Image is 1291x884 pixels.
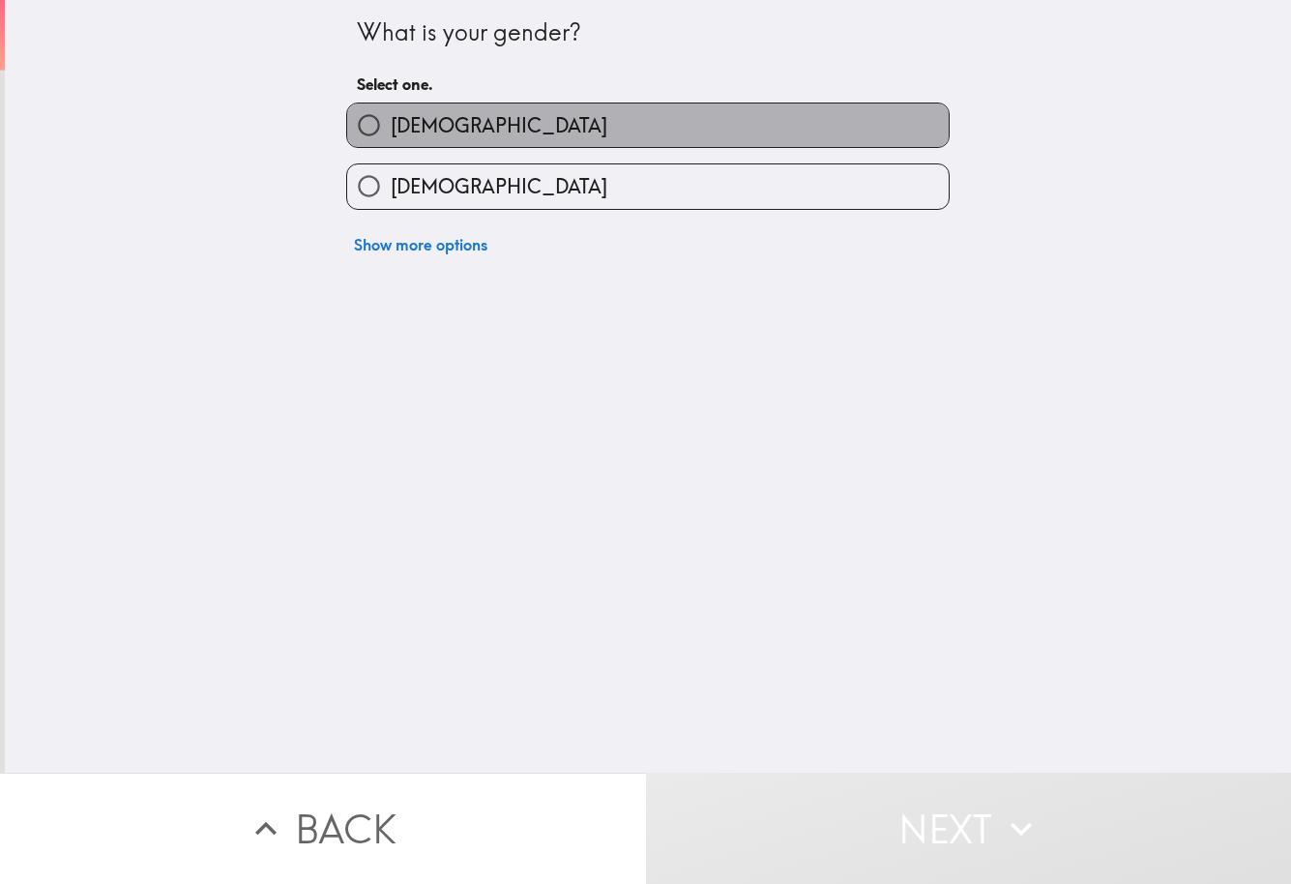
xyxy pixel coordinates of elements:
div: What is your gender? [357,16,939,49]
button: Show more options [346,225,495,264]
span: [DEMOGRAPHIC_DATA] [391,112,607,139]
span: [DEMOGRAPHIC_DATA] [391,173,607,200]
button: [DEMOGRAPHIC_DATA] [347,103,949,147]
button: [DEMOGRAPHIC_DATA] [347,164,949,208]
h6: Select one. [357,74,939,95]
